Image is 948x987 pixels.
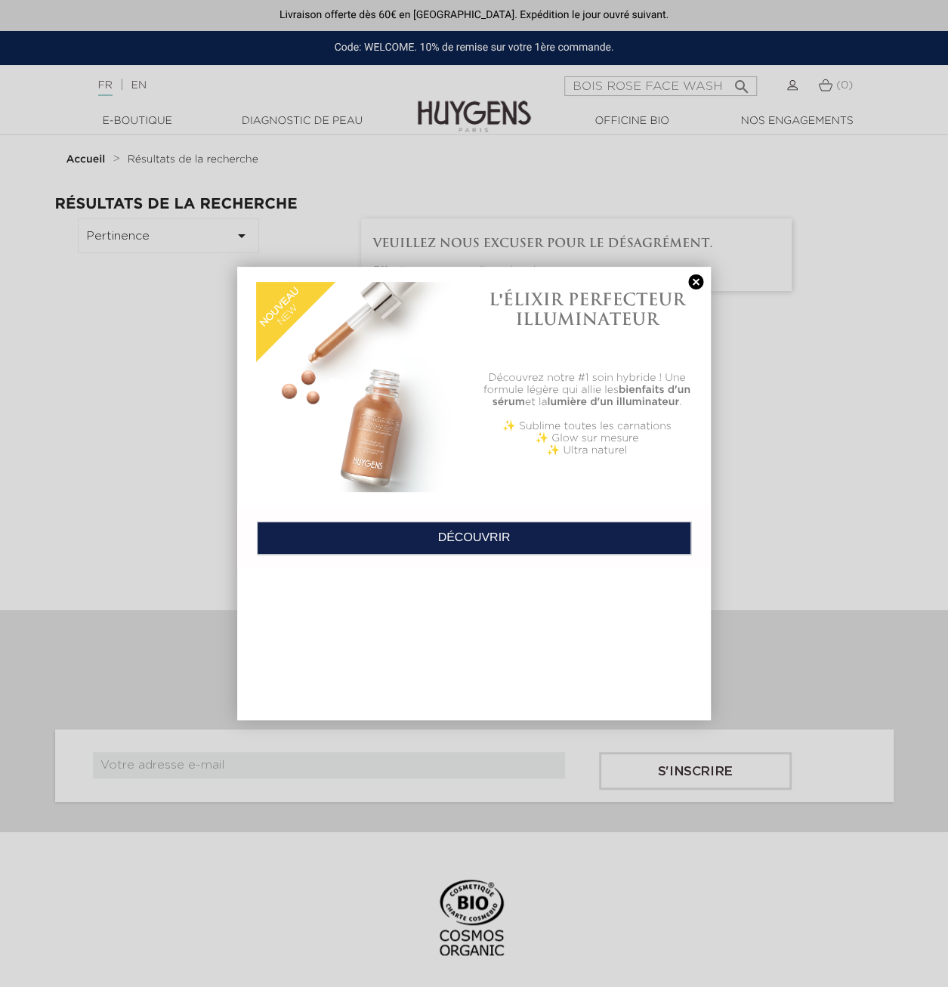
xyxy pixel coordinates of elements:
[482,420,693,432] p: ✨ Sublime toutes les carnations
[547,397,679,407] b: lumière d'un illuminateur
[257,521,692,555] a: DÉCOUVRIR
[493,385,690,407] b: bienfaits d'un sérum
[482,372,693,408] p: Découvrez notre #1 soin hybride ! Une formule légère qui allie les et la .
[482,289,693,330] h1: L'ÉLIXIR PERFECTEUR ILLUMINATEUR
[482,432,693,444] p: ✨ Glow sur mesure
[482,444,693,456] p: ✨ Ultra naturel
